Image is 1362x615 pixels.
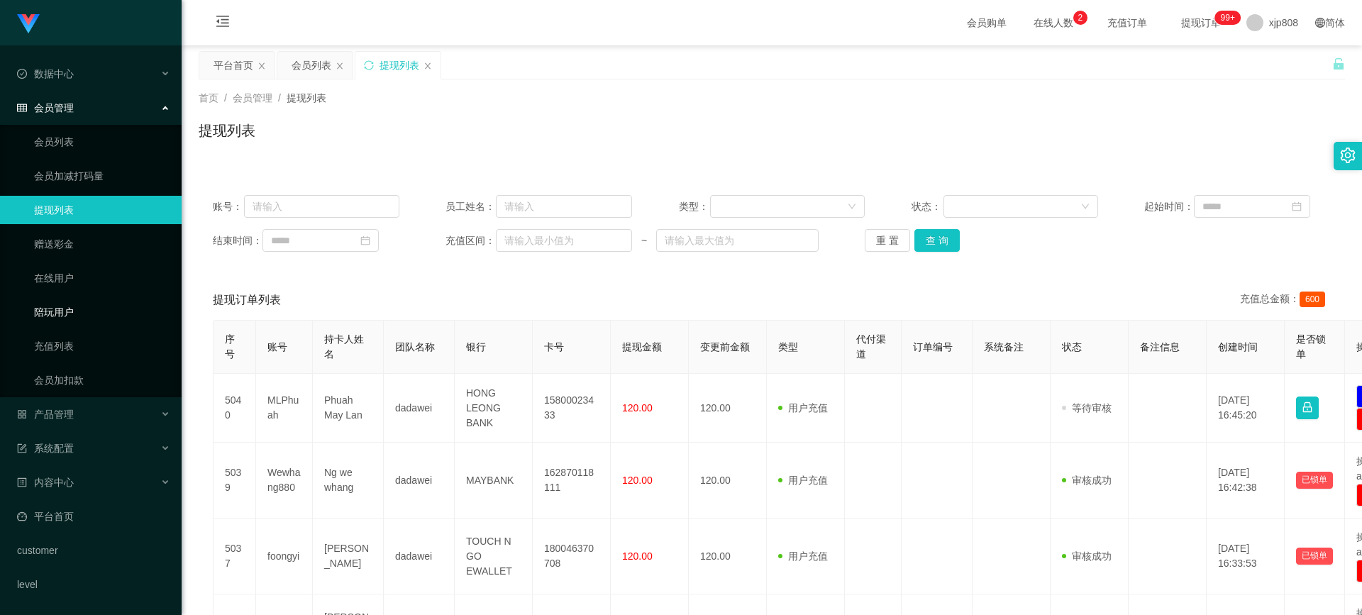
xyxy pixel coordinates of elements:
p: 2 [1078,11,1083,25]
span: 会员管理 [233,92,272,104]
span: 审核成功 [1062,475,1112,486]
span: 用户充值 [778,550,828,562]
span: ~ [632,233,656,248]
td: [DATE] 16:45:20 [1207,374,1285,443]
td: 162870118111 [533,443,611,519]
td: [PERSON_NAME] [313,519,384,594]
span: 创建时间 [1218,341,1258,353]
span: 审核成功 [1062,550,1112,562]
h1: 提现列表 [199,120,255,141]
input: 请输入最小值为 [496,229,632,252]
input: 请输入 [496,195,632,218]
div: 平台首页 [214,52,253,79]
span: 系统配置 [17,443,74,454]
a: 会员加减打码量 [34,162,170,190]
span: 用户充值 [778,402,828,414]
button: 已锁单 [1296,548,1333,565]
span: 是否锁单 [1296,333,1326,360]
button: 已锁单 [1296,472,1333,489]
a: 在线用户 [34,264,170,292]
button: 查 询 [914,229,960,252]
td: 5040 [214,374,256,443]
span: 120.00 [622,550,653,562]
td: 120.00 [689,374,767,443]
a: level [17,570,170,599]
span: 备注信息 [1140,341,1180,353]
span: 会员管理 [17,102,74,113]
td: 5039 [214,443,256,519]
i: 图标: appstore-o [17,409,27,419]
span: 序号 [225,333,235,360]
a: 会员列表 [34,128,170,156]
sup: 2 [1073,11,1087,25]
button: 重 置 [865,229,910,252]
a: 赠送彩金 [34,230,170,258]
td: 5037 [214,519,256,594]
sup: 327 [1215,11,1241,25]
span: 数据中心 [17,68,74,79]
span: 产品管理 [17,409,74,420]
span: 类型 [778,341,798,353]
span: 状态： [912,199,943,214]
a: 图标: dashboard平台首页 [17,502,170,531]
button: 图标: lock [1296,397,1319,419]
i: 图标: sync [364,60,374,70]
i: 图标: close [258,62,266,70]
td: 15800023433 [533,374,611,443]
td: foongyi [256,519,313,594]
span: 结束时间： [213,233,262,248]
td: MLPhuah [256,374,313,443]
span: 代付渠道 [856,333,886,360]
td: TOUCH N GO EWALLET [455,519,533,594]
span: 内容中心 [17,477,74,488]
div: 提现列表 [380,52,419,79]
span: 120.00 [622,402,653,414]
span: 提现列表 [287,92,326,104]
a: 提现列表 [34,196,170,224]
span: / [224,92,227,104]
span: 卡号 [544,341,564,353]
td: Wewhang880 [256,443,313,519]
i: 图标: setting [1340,148,1356,163]
span: / [278,92,281,104]
span: 600 [1300,292,1325,307]
span: 120.00 [622,475,653,486]
span: 银行 [466,341,486,353]
td: HONG LEONG BANK [455,374,533,443]
td: 180046370708 [533,519,611,594]
a: customer [17,536,170,565]
span: 团队名称 [395,341,435,353]
i: 图标: down [848,202,856,212]
td: dadawei [384,519,455,594]
td: [DATE] 16:42:38 [1207,443,1285,519]
a: 会员加扣款 [34,366,170,394]
a: 充值列表 [34,332,170,360]
span: 提现订单列表 [213,292,281,309]
i: 图标: check-circle-o [17,69,27,79]
span: 员工姓名： [445,199,495,214]
span: 用户充值 [778,475,828,486]
div: 会员列表 [292,52,331,79]
span: 在线人数 [1026,18,1080,28]
span: 持卡人姓名 [324,333,364,360]
input: 请输入 [244,195,399,218]
span: 变更前金额 [700,341,750,353]
td: dadawei [384,443,455,519]
span: 账号 [267,341,287,353]
i: 图标: unlock [1332,57,1345,70]
i: 图标: table [17,103,27,113]
i: 图标: calendar [360,236,370,245]
span: 提现订单 [1174,18,1228,28]
i: 图标: menu-fold [199,1,247,46]
i: 图标: down [1081,202,1090,212]
img: logo.9652507e.png [17,14,40,34]
span: 首页 [199,92,218,104]
td: 120.00 [689,443,767,519]
td: MAYBANK [455,443,533,519]
span: 订单编号 [913,341,953,353]
i: 图标: form [17,443,27,453]
td: Ng we whang [313,443,384,519]
span: 提现金额 [622,341,662,353]
td: Phuah May Lan [313,374,384,443]
span: 等待审核 [1062,402,1112,414]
